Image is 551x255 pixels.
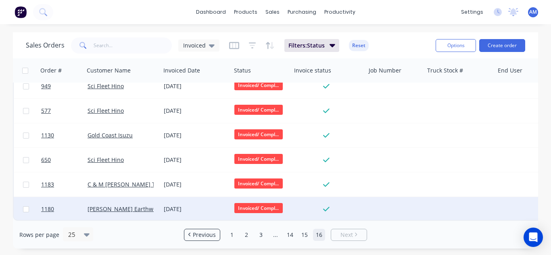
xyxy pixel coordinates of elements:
[88,131,133,139] a: Gold Coast Isuzu
[41,99,88,123] a: 577
[369,66,401,75] div: Job Number
[164,107,228,115] div: [DATE]
[261,6,284,18] div: sales
[320,6,359,18] div: productivity
[41,74,88,98] a: 949
[88,180,179,188] a: C & M [PERSON_NAME] Transport
[163,66,200,75] div: Invoiced Date
[94,37,172,54] input: Search...
[234,66,251,75] div: Status
[41,172,88,197] a: 1183
[41,180,54,189] span: 1183
[498,66,522,75] div: End User
[240,229,253,241] a: Page 2
[41,156,51,164] span: 650
[87,66,131,75] div: Customer Name
[88,82,124,90] a: Sci Fleet Hino
[427,66,463,75] div: Truck Stock #
[255,229,267,241] a: Page 3
[284,229,296,241] a: Page 14
[41,82,51,90] span: 949
[26,41,65,49] h1: Sales Orders
[19,231,59,239] span: Rows per page
[234,203,283,213] span: Invoiced/ Compl...
[294,66,331,75] div: Invoice status
[284,6,320,18] div: purchasing
[298,229,311,241] a: Page 15
[181,229,370,241] ul: Pagination
[88,107,124,114] a: Sci Fleet Hino
[331,231,367,239] a: Next page
[88,205,184,213] a: [PERSON_NAME] Earthworks Pty Ltd
[15,6,27,18] img: Factory
[529,8,537,16] span: AM
[269,229,282,241] a: Jump backward
[41,107,51,115] span: 577
[234,129,283,139] span: Invoiced/ Compl...
[192,6,230,18] a: dashboard
[193,231,216,239] span: Previous
[164,156,228,164] div: [DATE]
[164,205,228,213] div: [DATE]
[288,41,325,50] span: Filters: Status
[234,80,283,90] span: Invoiced/ Compl...
[226,229,238,241] a: Page 1
[524,228,543,247] div: Open Intercom Messenger
[184,231,220,239] a: Previous page
[183,41,206,50] span: Invoiced
[41,205,54,213] span: 1180
[457,6,487,18] div: settings
[234,154,283,164] span: Invoiced/ Compl...
[41,131,54,139] span: 1130
[340,231,353,239] span: Next
[284,39,339,52] button: Filters:Status
[164,131,228,139] div: [DATE]
[436,39,476,52] button: Options
[479,39,525,52] button: Create order
[234,105,283,115] span: Invoiced/ Compl...
[41,148,88,172] a: 650
[164,180,228,189] div: [DATE]
[88,156,124,164] a: Sci Fleet Hino
[164,82,228,90] div: [DATE]
[40,66,62,75] div: Order #
[41,197,88,221] a: 1180
[230,6,261,18] div: products
[234,178,283,189] span: Invoiced/ Compl...
[41,123,88,147] a: 1130
[313,229,325,241] a: Page 16 is your current page
[349,40,369,51] button: Reset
